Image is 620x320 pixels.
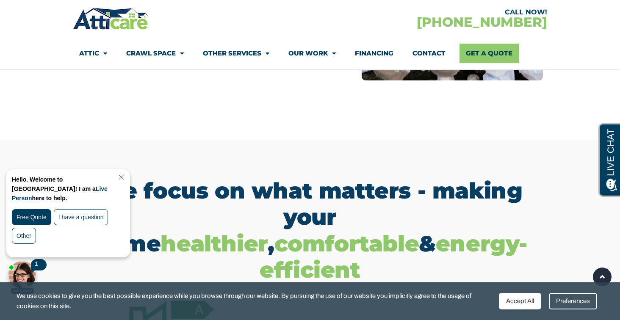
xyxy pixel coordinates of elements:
[355,44,393,63] a: Financing
[274,230,419,257] span: comfortable
[549,293,597,309] div: Preferences
[17,291,492,312] span: We use cookies to give you the best possible experience while you browse through our website. By ...
[161,230,267,257] span: healthier
[459,44,519,63] a: Get A Quote
[79,44,541,63] nav: Menu
[126,44,184,63] a: Crawl Space
[412,44,446,63] a: Contact
[310,9,547,16] div: CALL NOW!
[21,7,68,17] span: Opens a chat window
[77,178,543,284] h2: We focus on what matters - making your home , &
[260,230,527,283] span: energy-efficient
[79,44,107,63] a: Attic
[203,44,269,63] a: Other Services
[499,293,541,309] div: Accept All
[288,44,336,63] a: Our Work
[4,167,140,295] iframe: Chat Invitation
